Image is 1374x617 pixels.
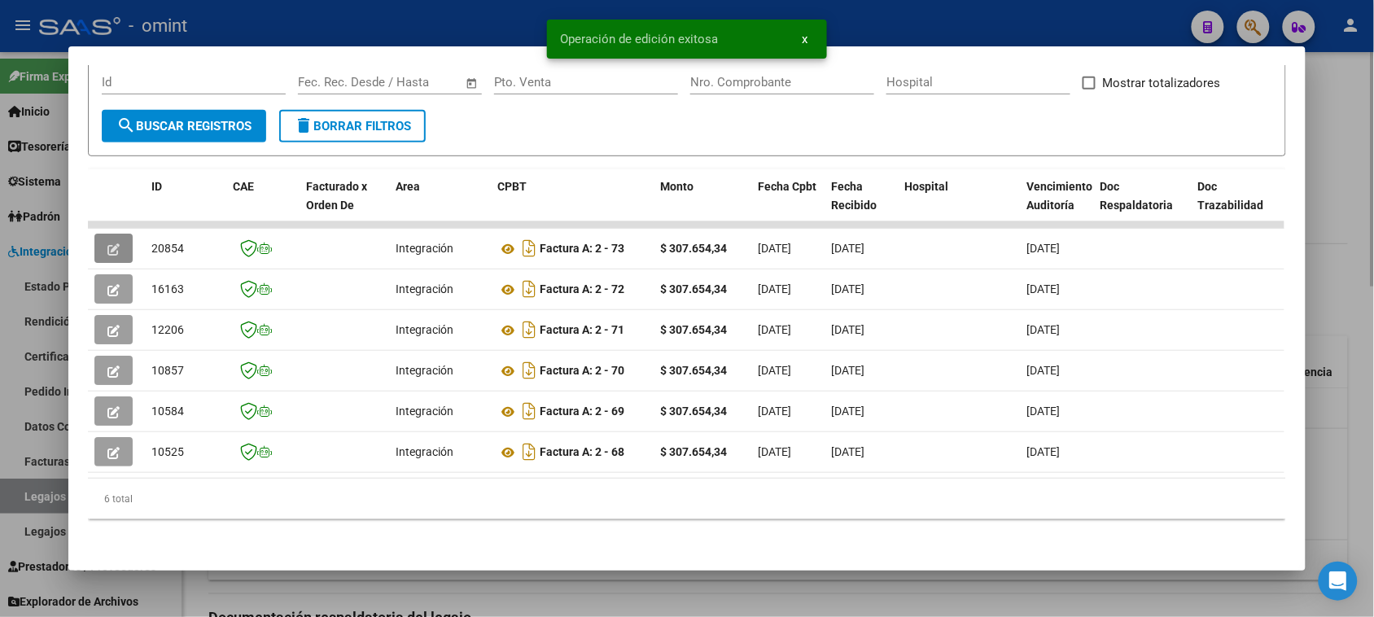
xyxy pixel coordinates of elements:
[294,116,313,135] mat-icon: delete
[1100,180,1173,212] span: Doc Respaldatoria
[1026,323,1060,336] span: [DATE]
[396,364,453,377] span: Integración
[904,180,948,193] span: Hospital
[491,169,654,241] datatable-header-cell: CPBT
[396,405,453,418] span: Integración
[654,169,751,241] datatable-header-cell: Monto
[758,323,791,336] span: [DATE]
[151,405,184,418] span: 10584
[1026,405,1060,418] span: [DATE]
[758,180,816,193] span: Fecha Cpbt
[560,31,718,47] span: Operación de edición exitosa
[233,180,254,193] span: CAE
[519,276,540,302] i: Descargar documento
[758,282,791,295] span: [DATE]
[519,398,540,424] i: Descargar documento
[1026,364,1060,377] span: [DATE]
[1026,445,1060,458] span: [DATE]
[1026,242,1060,255] span: [DATE]
[396,445,453,458] span: Integración
[789,24,820,54] button: x
[660,180,694,193] span: Monto
[1026,180,1092,212] span: Vencimiento Auditoría
[825,169,898,241] datatable-header-cell: Fecha Recibido
[831,323,864,336] span: [DATE]
[88,479,1285,519] div: 6 total
[1093,169,1191,241] datatable-header-cell: Doc Respaldatoria
[519,317,540,343] i: Descargar documento
[151,282,184,295] span: 16163
[519,235,540,261] i: Descargar documento
[1020,169,1093,241] datatable-header-cell: Vencimiento Auditoría
[758,445,791,458] span: [DATE]
[758,405,791,418] span: [DATE]
[1026,282,1060,295] span: [DATE]
[831,242,864,255] span: [DATE]
[396,242,453,255] span: Integración
[519,357,540,383] i: Descargar documento
[540,283,624,296] strong: Factura A: 2 - 72
[300,169,389,241] datatable-header-cell: Facturado x Orden De
[831,180,877,212] span: Fecha Recibido
[540,243,624,256] strong: Factura A: 2 - 73
[396,323,453,336] span: Integración
[831,282,864,295] span: [DATE]
[1102,73,1220,93] span: Mostrar totalizadores
[831,445,864,458] span: [DATE]
[758,364,791,377] span: [DATE]
[540,324,624,337] strong: Factura A: 2 - 71
[660,282,727,295] strong: $ 307.654,34
[660,242,727,255] strong: $ 307.654,34
[102,110,266,142] button: Buscar Registros
[519,439,540,465] i: Descargar documento
[497,180,527,193] span: CPBT
[226,169,300,241] datatable-header-cell: CAE
[1191,169,1289,241] datatable-header-cell: Doc Trazabilidad
[306,180,367,212] span: Facturado x Orden De
[151,445,184,458] span: 10525
[751,169,825,241] datatable-header-cell: Fecha Cpbt
[116,119,252,133] span: Buscar Registros
[396,282,453,295] span: Integración
[116,116,136,135] mat-icon: search
[660,405,727,418] strong: $ 307.654,34
[540,365,624,378] strong: Factura A: 2 - 70
[298,75,364,90] input: Fecha inicio
[540,446,624,459] strong: Factura A: 2 - 68
[758,242,791,255] span: [DATE]
[831,364,864,377] span: [DATE]
[145,169,226,241] datatable-header-cell: ID
[279,110,426,142] button: Borrar Filtros
[802,32,807,46] span: x
[831,405,864,418] span: [DATE]
[151,242,184,255] span: 20854
[660,364,727,377] strong: $ 307.654,34
[379,75,457,90] input: Fecha fin
[389,169,491,241] datatable-header-cell: Area
[660,445,727,458] strong: $ 307.654,34
[1319,562,1358,601] div: Open Intercom Messenger
[540,405,624,418] strong: Factura A: 2 - 69
[151,180,162,193] span: ID
[294,119,411,133] span: Borrar Filtros
[462,74,481,93] button: Open calendar
[660,323,727,336] strong: $ 307.654,34
[151,323,184,336] span: 12206
[396,180,420,193] span: Area
[151,364,184,377] span: 10857
[1197,180,1263,212] span: Doc Trazabilidad
[898,169,1020,241] datatable-header-cell: Hospital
